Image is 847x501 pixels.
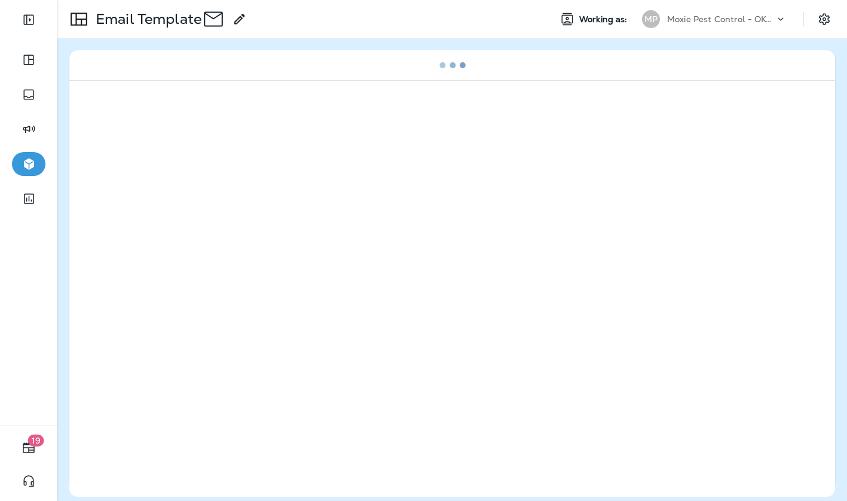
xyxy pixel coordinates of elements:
[579,14,630,25] span: Working as:
[642,10,660,28] div: MP
[814,8,835,30] button: Settings
[667,14,775,24] p: Moxie Pest Control - OKC [GEOGRAPHIC_DATA]
[91,10,201,28] p: Email Template
[12,8,45,32] button: Expand Sidebar
[12,436,45,460] button: 19
[28,435,44,447] span: 19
